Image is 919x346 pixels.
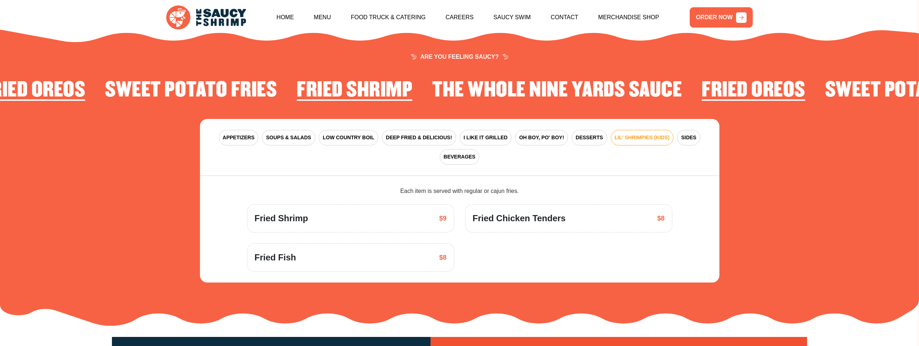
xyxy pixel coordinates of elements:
[351,2,426,33] a: Food Truck & Catering
[690,7,753,28] a: ORDER NOW
[223,134,255,141] span: APPETIZERS
[677,130,700,145] button: SIDES
[551,2,578,33] a: Contact
[105,79,277,102] h2: Sweet Potato Fries
[166,5,246,30] img: logo
[440,149,480,165] button: BEVERAGES
[464,134,507,141] span: I LIKE IT GRILLED
[297,79,412,102] h2: Fried Shrimp
[247,187,672,195] div: Each item is served with regular or cajun fries.
[446,2,473,33] a: Careers
[493,2,531,33] a: Saucy Swim
[519,134,564,141] span: OH BOY, PO' BOY!
[255,251,296,264] span: Fried Fish
[432,79,682,102] h2: The Whole Nine Yards Sauce
[611,130,674,145] button: LIL' SHRIMPIES (KIDS)
[681,134,696,141] span: SIDES
[386,134,452,141] span: DEEP FRIED & DELICIOUS!
[515,130,568,145] button: OH BOY, PO' BOY!
[297,79,412,104] li: 1 of 4
[219,130,259,145] button: APPETIZERS
[382,130,456,145] button: DEEP FRIED & DELICIOUS!
[276,2,294,33] a: Home
[572,130,607,145] button: DESSERTS
[411,54,508,60] span: ARE YOU FEELING SAUCY?
[473,212,566,225] span: Fried Chicken Tenders
[598,2,659,33] a: Merchandise Shop
[460,130,511,145] button: I LIKE IT GRILLED
[439,253,446,263] span: $8
[323,134,374,141] span: LOW COUNTRY BOIL
[702,79,805,104] li: 3 of 4
[432,79,682,104] li: 2 of 4
[319,130,378,145] button: LOW COUNTRY BOIL
[255,212,308,225] span: Fried Shrimp
[702,79,805,102] h2: Fried Oreos
[576,134,603,141] span: DESSERTS
[105,79,277,104] li: 4 of 4
[262,130,315,145] button: SOUPS & SALADS
[657,214,664,223] span: $8
[439,214,446,223] span: $9
[615,134,670,141] span: LIL' SHRIMPIES (KIDS)
[266,134,311,141] span: SOUPS & SALADS
[314,2,331,33] a: Menu
[444,153,476,161] span: BEVERAGES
